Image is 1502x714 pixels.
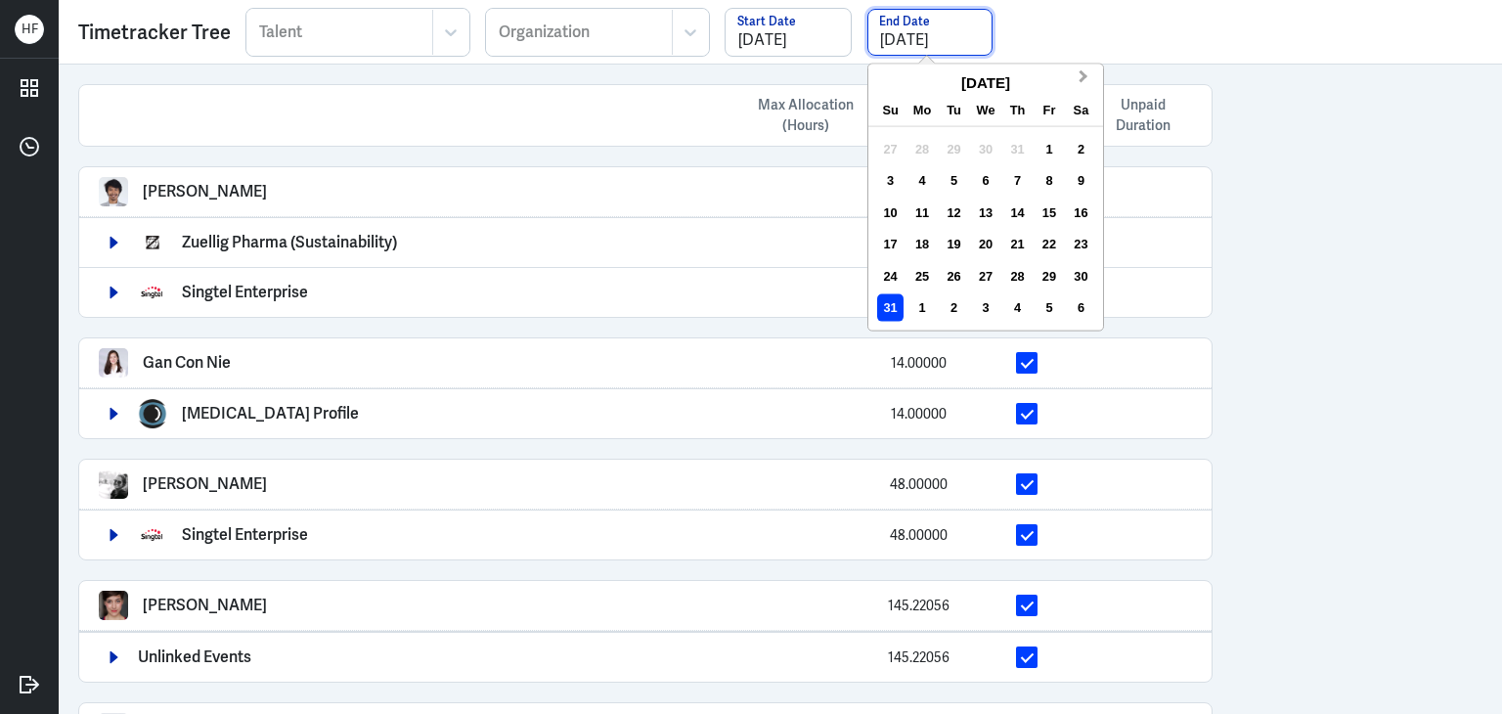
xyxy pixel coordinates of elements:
div: Choose Wednesday, August 6th, 2025 [972,167,998,194]
div: Max Allocation (Hours) [742,95,869,136]
div: Choose Thursday, August 14th, 2025 [1004,199,1031,225]
div: We [972,97,998,123]
div: Choose Saturday, August 30th, 2025 [1068,262,1094,289]
div: Su [877,97,904,123]
div: Choose Tuesday, September 2nd, 2025 [941,294,967,321]
div: Choose Monday, August 25th, 2025 [909,262,936,289]
p: [PERSON_NAME] [143,475,267,493]
div: Choose Sunday, August 10th, 2025 [877,199,904,225]
img: Myopia Profile [138,399,167,428]
p: Singtel Enterprise [182,284,308,301]
p: [MEDICAL_DATA] Profile [182,405,359,423]
div: Choose Saturday, August 16th, 2025 [1068,199,1094,225]
div: Choose Tuesday, August 26th, 2025 [941,262,967,289]
button: Next Month [1070,66,1101,97]
span: 48.00000 [890,475,948,493]
p: [PERSON_NAME] [143,597,267,614]
div: Choose Wednesday, August 27th, 2025 [972,262,998,289]
div: Choose Sunday, August 3rd, 2025 [877,167,904,194]
div: Choose Saturday, August 23rd, 2025 [1068,231,1094,257]
div: Not available Thursday, July 31st, 2025 [1004,136,1031,162]
div: Choose Sunday, August 31st, 2025 [877,294,904,321]
img: Singtel Enterprise [138,520,167,550]
div: Choose Monday, August 18th, 2025 [909,231,936,257]
div: Choose Sunday, August 24th, 2025 [877,262,904,289]
div: Choose Tuesday, August 19th, 2025 [941,231,967,257]
div: Mo [909,97,936,123]
div: Choose Saturday, August 9th, 2025 [1068,167,1094,194]
input: Start Date [726,9,851,56]
div: Timetracker Tree [78,18,231,47]
span: 145.22056 [888,597,950,614]
div: [DATE] [868,71,1103,94]
div: Choose Tuesday, August 5th, 2025 [941,167,967,194]
div: Not available Tuesday, July 29th, 2025 [941,136,967,162]
p: [PERSON_NAME] [143,183,267,201]
img: Singtel Enterprise [138,278,167,307]
span: 48.00000 [890,526,948,544]
div: Choose Wednesday, August 13th, 2025 [972,199,998,225]
div: Choose Sunday, August 17th, 2025 [877,231,904,257]
div: Choose Friday, September 5th, 2025 [1036,294,1062,321]
div: Sa [1068,97,1094,123]
div: Tu [941,97,967,123]
div: Choose Thursday, August 28th, 2025 [1004,262,1031,289]
img: Gan Con Nie [99,348,128,378]
span: 14.00000 [891,354,947,372]
div: Choose Monday, August 4th, 2025 [909,167,936,194]
div: Choose Wednesday, September 3rd, 2025 [972,294,998,321]
div: month 2025-08 [874,133,1096,324]
input: End Date [867,9,993,56]
p: Unlinked Events [138,648,251,666]
div: Choose Friday, August 8th, 2025 [1036,167,1062,194]
img: Zuellig Pharma (Sustainability) [138,228,167,257]
div: Choose Wednesday, August 20th, 2025 [972,231,998,257]
div: Choose Friday, August 29th, 2025 [1036,262,1062,289]
p: Singtel Enterprise [182,526,308,544]
div: Choose Friday, August 1st, 2025 [1036,136,1062,162]
div: Not available Monday, July 28th, 2025 [909,136,936,162]
img: Arief Bahari [99,177,128,206]
img: Lucy Koleva [99,591,128,620]
div: Choose Monday, August 11th, 2025 [909,199,936,225]
div: Choose Thursday, August 21st, 2025 [1004,231,1031,257]
p: Zuellig Pharma (Sustainability) [182,234,397,251]
p: Gan Con Nie [143,354,231,372]
div: Th [1004,97,1031,123]
div: Not available Sunday, July 27th, 2025 [877,136,904,162]
div: Choose Saturday, September 6th, 2025 [1068,294,1094,321]
span: Unpaid Duration [1094,95,1192,136]
div: Choose Friday, August 15th, 2025 [1036,199,1062,225]
div: Choose Thursday, August 7th, 2025 [1004,167,1031,194]
img: Swagatika Sarangi [99,469,128,499]
div: Choose Monday, September 1st, 2025 [909,294,936,321]
span: 145.22056 [888,648,950,666]
div: Fr [1036,97,1062,123]
div: H F [15,15,44,44]
span: 14.00000 [891,405,947,423]
div: Not available Wednesday, July 30th, 2025 [972,136,998,162]
div: Choose Tuesday, August 12th, 2025 [941,199,967,225]
div: Choose Thursday, September 4th, 2025 [1004,294,1031,321]
div: Choose Friday, August 22nd, 2025 [1036,231,1062,257]
div: Choose Saturday, August 2nd, 2025 [1068,136,1094,162]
